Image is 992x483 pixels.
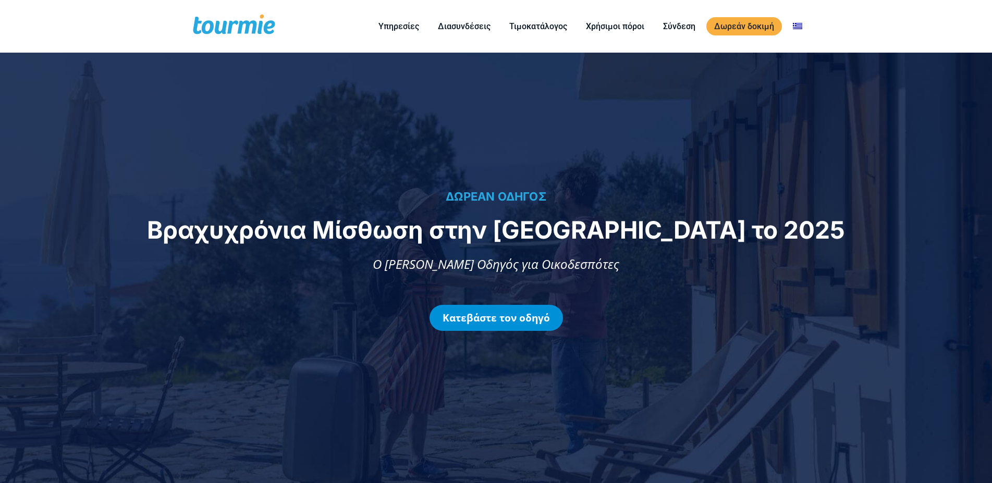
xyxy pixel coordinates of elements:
a: Τιμοκατάλογος [501,20,575,33]
span: Βραχυχρόνια Μίσθωση στην [GEOGRAPHIC_DATA] το 2025 [147,215,845,244]
span: ΔΩΡΕΑΝ ΟΔΗΓΟΣ [446,190,546,203]
a: Δωρεάν δοκιμή [706,17,782,35]
a: Κατεβάστε τον οδηγό [430,305,563,331]
a: Χρήσιμοι πόροι [578,20,652,33]
span: Ο [PERSON_NAME] Οδηγός για Οικοδεσπότες [373,255,619,273]
a: Υπηρεσίες [371,20,427,33]
a: Διασυνδέσεις [430,20,498,33]
a: Σύνδεση [655,20,703,33]
a: Αλλαγή σε [785,20,810,33]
